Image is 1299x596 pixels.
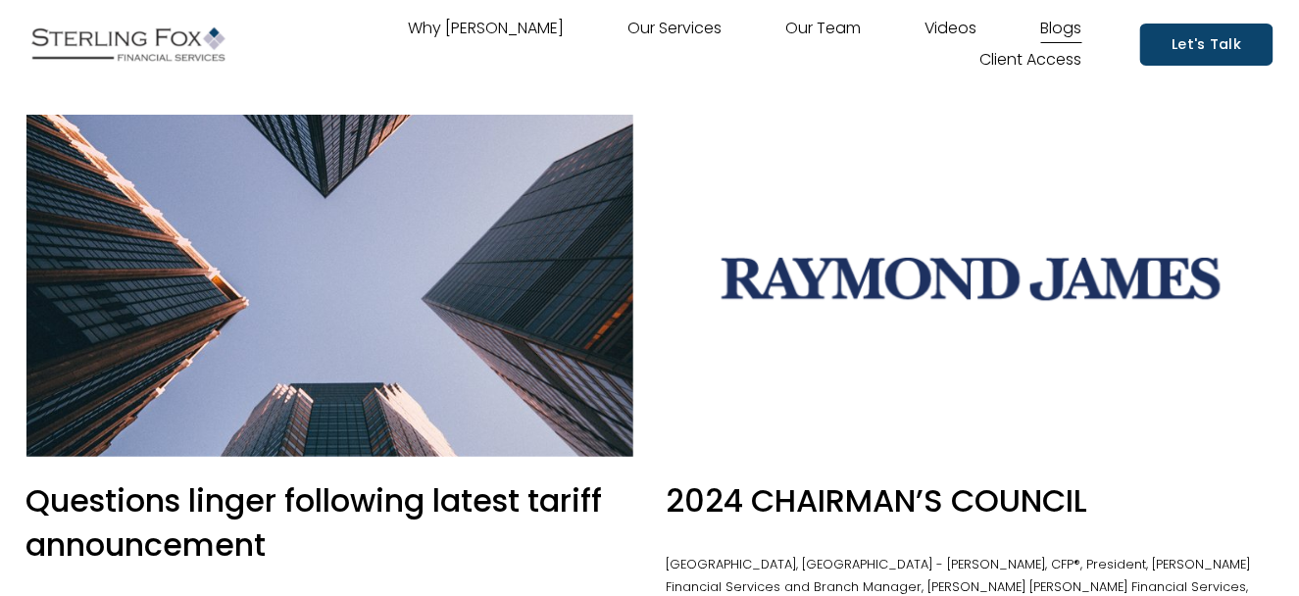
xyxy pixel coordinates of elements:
[663,114,1275,460] img: 2024 CHAIRMAN’S COUNCIL
[408,13,564,44] a: Why [PERSON_NAME]
[1140,24,1273,66] a: Let's Talk
[1041,13,1082,44] a: Blogs
[667,479,1088,522] a: 2024 CHAIRMAN’S COUNCIL
[980,44,1082,75] a: Client Access
[23,114,635,460] img: Questions linger following latest tariff announcement
[785,13,861,44] a: Our Team
[26,479,603,567] a: Questions linger following latest tariff announcement
[627,13,722,44] a: Our Services
[26,20,230,69] img: Sterling Fox Financial Services
[924,13,977,44] a: Videos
